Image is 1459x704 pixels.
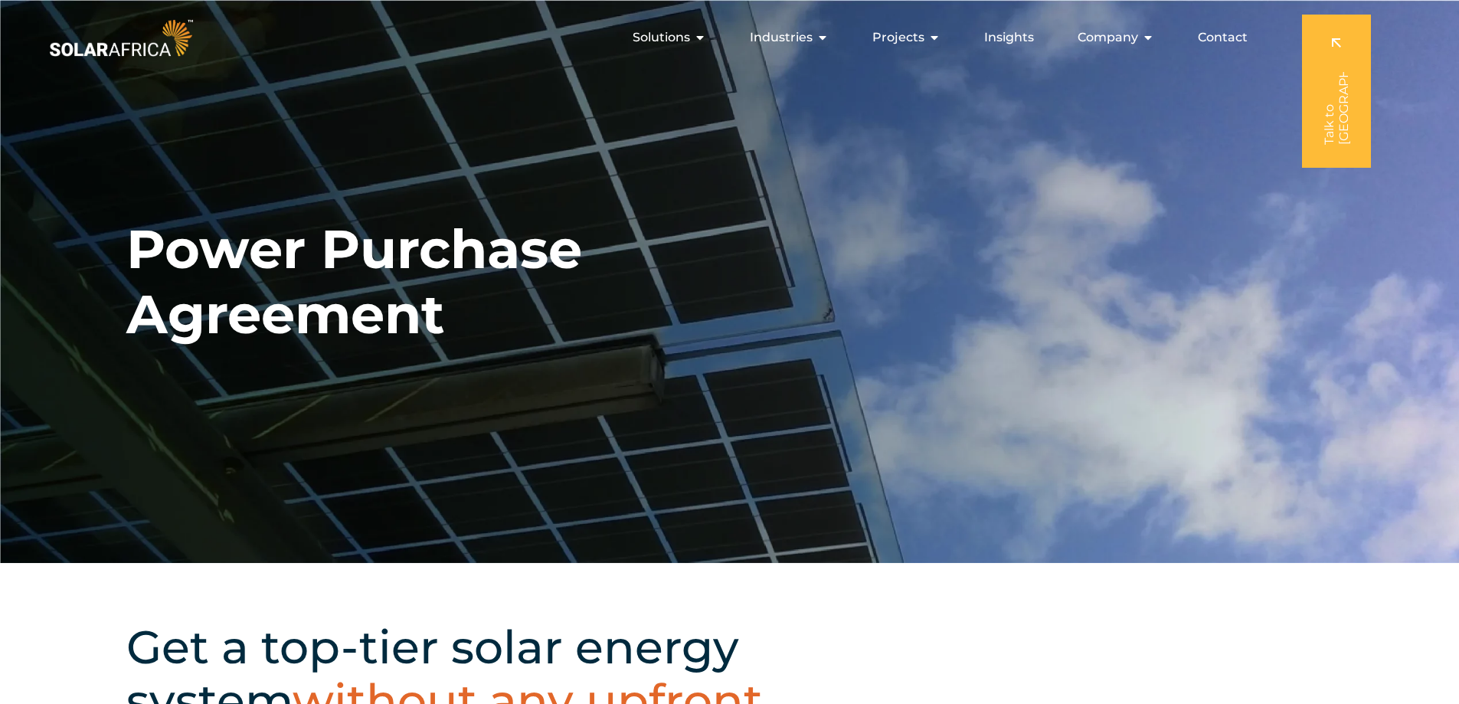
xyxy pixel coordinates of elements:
span: Company [1078,28,1138,47]
a: Insights [984,28,1034,47]
h1: Power Purchase Agreement [126,217,586,347]
div: Menu Toggle [196,22,1260,53]
nav: Menu [196,22,1260,53]
span: Industries [750,28,813,47]
span: Solutions [633,28,690,47]
span: Projects [872,28,924,47]
a: Contact [1198,28,1248,47]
